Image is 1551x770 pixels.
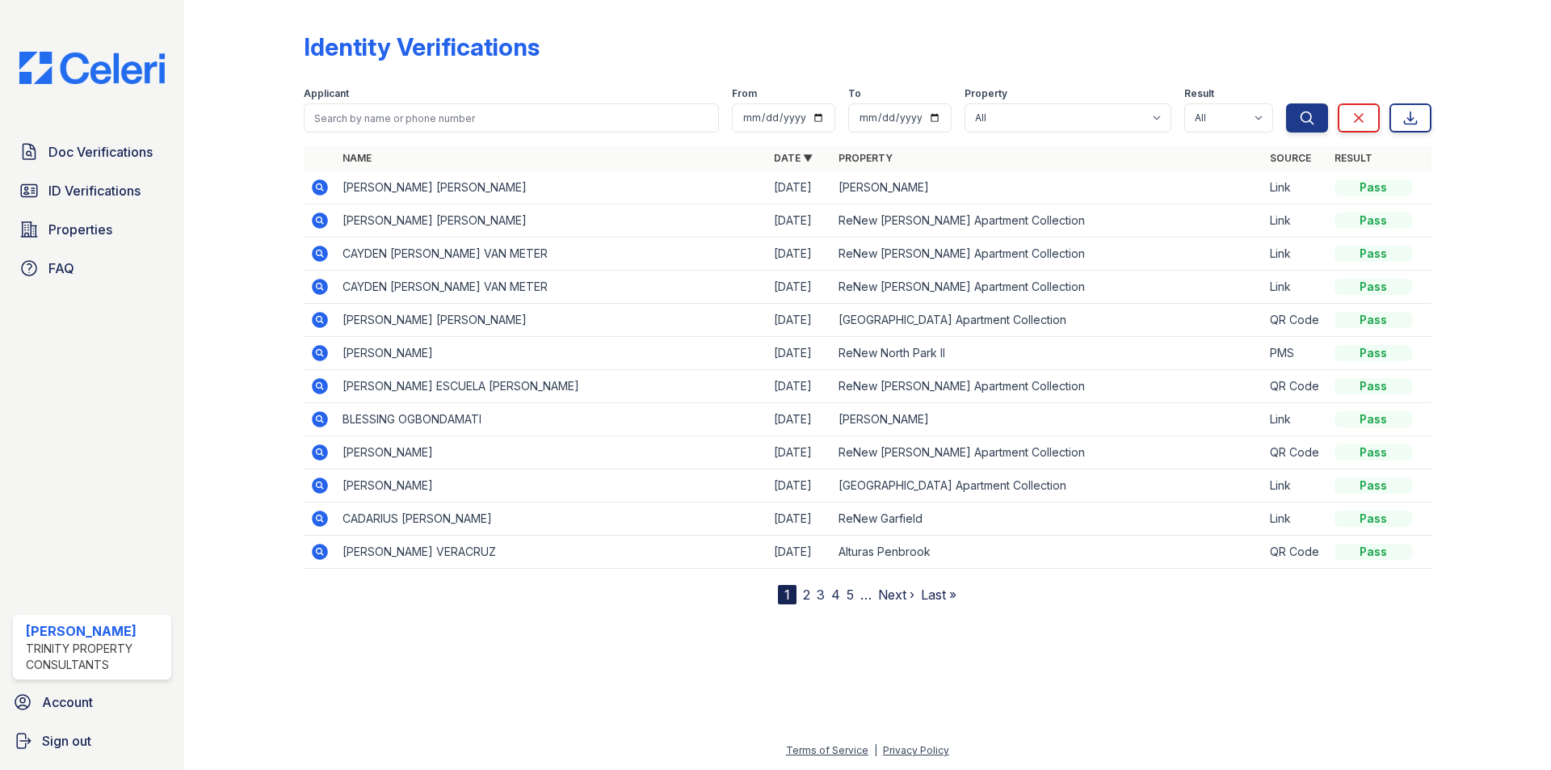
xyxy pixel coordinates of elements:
[1263,271,1328,304] td: Link
[767,304,832,337] td: [DATE]
[1335,179,1412,196] div: Pass
[304,87,349,100] label: Applicant
[767,403,832,436] td: [DATE]
[832,337,1263,370] td: ReNew North Park II
[1335,378,1412,394] div: Pass
[1263,436,1328,469] td: QR Code
[1263,304,1328,337] td: QR Code
[336,436,767,469] td: [PERSON_NAME]
[767,337,832,370] td: [DATE]
[336,337,767,370] td: [PERSON_NAME]
[304,32,540,61] div: Identity Verifications
[48,259,74,278] span: FAQ
[832,271,1263,304] td: ReNew [PERSON_NAME] Apartment Collection
[48,142,153,162] span: Doc Verifications
[832,304,1263,337] td: [GEOGRAPHIC_DATA] Apartment Collection
[832,469,1263,503] td: [GEOGRAPHIC_DATA] Apartment Collection
[48,220,112,239] span: Properties
[13,213,171,246] a: Properties
[336,403,767,436] td: BLESSING OGBONDAMATI
[1263,204,1328,238] td: Link
[343,152,372,164] a: Name
[6,725,178,757] a: Sign out
[767,271,832,304] td: [DATE]
[1335,478,1412,494] div: Pass
[1263,238,1328,271] td: Link
[336,304,767,337] td: [PERSON_NAME] [PERSON_NAME]
[767,503,832,536] td: [DATE]
[774,152,813,164] a: Date ▼
[732,87,757,100] label: From
[767,536,832,569] td: [DATE]
[336,370,767,403] td: [PERSON_NAME] ESCUELA [PERSON_NAME]
[786,744,868,756] a: Terms of Service
[13,175,171,207] a: ID Verifications
[336,171,767,204] td: [PERSON_NAME] [PERSON_NAME]
[767,370,832,403] td: [DATE]
[848,87,861,100] label: To
[1263,370,1328,403] td: QR Code
[883,744,949,756] a: Privacy Policy
[336,204,767,238] td: [PERSON_NAME] [PERSON_NAME]
[832,403,1263,436] td: [PERSON_NAME]
[1263,403,1328,436] td: Link
[1335,345,1412,361] div: Pass
[831,587,840,603] a: 4
[42,731,91,751] span: Sign out
[1184,87,1214,100] label: Result
[839,152,893,164] a: Property
[965,87,1007,100] label: Property
[1335,444,1412,461] div: Pass
[860,585,872,604] span: …
[1335,511,1412,527] div: Pass
[42,692,93,712] span: Account
[778,585,797,604] div: 1
[1263,503,1328,536] td: Link
[1335,246,1412,262] div: Pass
[13,252,171,284] a: FAQ
[832,503,1263,536] td: ReNew Garfield
[878,587,914,603] a: Next ›
[1263,171,1328,204] td: Link
[767,436,832,469] td: [DATE]
[832,370,1263,403] td: ReNew [PERSON_NAME] Apartment Collection
[767,171,832,204] td: [DATE]
[767,238,832,271] td: [DATE]
[48,181,141,200] span: ID Verifications
[1270,152,1311,164] a: Source
[1263,536,1328,569] td: QR Code
[13,136,171,168] a: Doc Verifications
[336,503,767,536] td: CADARIUS [PERSON_NAME]
[1263,469,1328,503] td: Link
[336,271,767,304] td: CAYDEN [PERSON_NAME] VAN METER
[1335,279,1412,295] div: Pass
[304,103,719,133] input: Search by name or phone number
[832,436,1263,469] td: ReNew [PERSON_NAME] Apartment Collection
[6,52,178,84] img: CE_Logo_Blue-a8612792a0a2168367f1c8372b55b34899dd931a85d93a1a3d3e32e68fde9ad4.png
[921,587,956,603] a: Last »
[817,587,825,603] a: 3
[336,536,767,569] td: [PERSON_NAME] VERACRUZ
[6,686,178,718] a: Account
[1263,337,1328,370] td: PMS
[1335,544,1412,560] div: Pass
[832,238,1263,271] td: ReNew [PERSON_NAME] Apartment Collection
[832,204,1263,238] td: ReNew [PERSON_NAME] Apartment Collection
[26,621,165,641] div: [PERSON_NAME]
[767,469,832,503] td: [DATE]
[1335,411,1412,427] div: Pass
[1335,312,1412,328] div: Pass
[832,171,1263,204] td: [PERSON_NAME]
[1335,152,1372,164] a: Result
[1483,705,1535,754] iframe: chat widget
[336,469,767,503] td: [PERSON_NAME]
[874,744,877,756] div: |
[832,536,1263,569] td: Alturas Penbrook
[336,238,767,271] td: CAYDEN [PERSON_NAME] VAN METER
[847,587,854,603] a: 5
[1335,212,1412,229] div: Pass
[767,204,832,238] td: [DATE]
[26,641,165,673] div: Trinity Property Consultants
[803,587,810,603] a: 2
